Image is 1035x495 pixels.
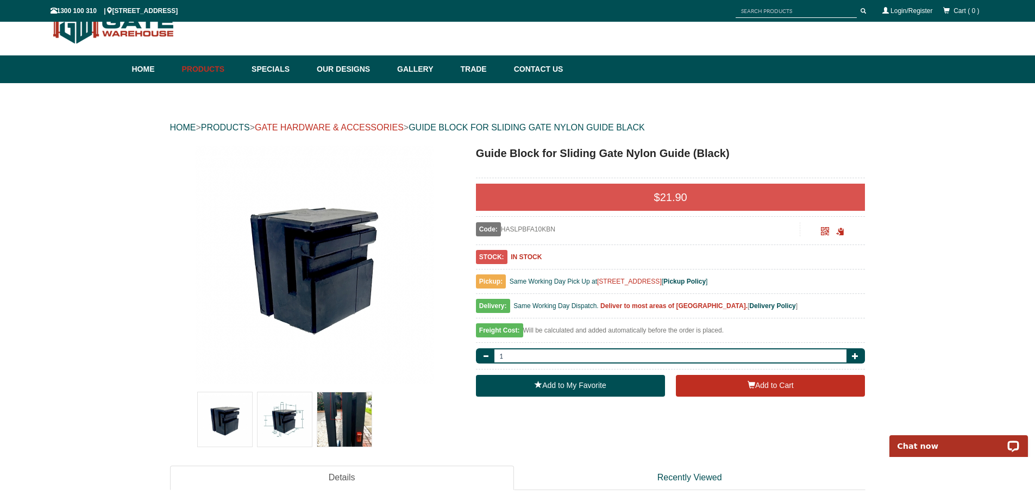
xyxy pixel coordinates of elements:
[255,123,404,132] a: GATE HARDWARE & ACCESSORIES
[198,392,252,447] img: Guide Block for Sliding Gate Nylon Guide (Black)
[954,7,979,15] span: Cart ( 0 )
[170,123,196,132] a: HOME
[890,7,932,15] a: Login/Register
[511,253,542,261] b: IN STOCK
[660,191,687,203] span: 21.90
[170,466,514,490] a: Details
[317,392,372,447] img: Guide Block for Sliding Gate Nylon Guide (Black)
[177,55,247,83] a: Products
[476,375,665,397] a: Add to My Favorite
[171,145,459,384] a: Guide Block for Sliding Gate Nylon Guide (Black) - - Gate Warehouse
[476,250,507,264] span: STOCK:
[676,375,865,397] button: Add to Cart
[195,145,434,384] img: Guide Block for Sliding Gate Nylon Guide (Black) - - Gate Warehouse
[882,423,1035,457] iframe: LiveChat chat widget
[597,278,662,285] a: [STREET_ADDRESS]
[170,110,865,145] div: > > >
[476,222,800,236] div: HASLPBFA10KBN
[476,184,865,211] div: $
[392,55,455,83] a: Gallery
[258,392,312,447] img: Guide Block for Sliding Gate Nylon Guide (Black)
[600,302,748,310] b: Deliver to most areas of [GEOGRAPHIC_DATA].
[476,324,865,343] div: Will be calculated and added automatically before the order is placed.
[455,55,508,83] a: Trade
[821,229,829,236] a: Click to enlarge and scan to share.
[246,55,311,83] a: Specials
[736,4,857,18] input: SEARCH PRODUCTS
[476,323,523,337] span: Freight Cost:
[476,222,501,236] span: Code:
[476,299,510,313] span: Delivery:
[51,7,178,15] span: 1300 100 310 | [STREET_ADDRESS]
[514,466,865,490] a: Recently Viewed
[836,228,844,236] span: Click to copy the URL
[749,302,795,310] a: Delivery Policy
[663,278,706,285] a: Pickup Policy
[476,145,865,161] h1: Guide Block for Sliding Gate Nylon Guide (Black)
[513,302,599,310] span: Same Working Day Dispatch.
[132,55,177,83] a: Home
[409,123,644,132] a: GUIDE BLOCK FOR SLIDING GATE NYLON GUIDE BLACK
[311,55,392,83] a: Our Designs
[476,274,506,289] span: Pickup:
[509,55,563,83] a: Contact Us
[510,278,708,285] span: Same Working Day Pick Up at [ ]
[201,123,250,132] a: PRODUCTS
[476,299,865,318] div: [ ]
